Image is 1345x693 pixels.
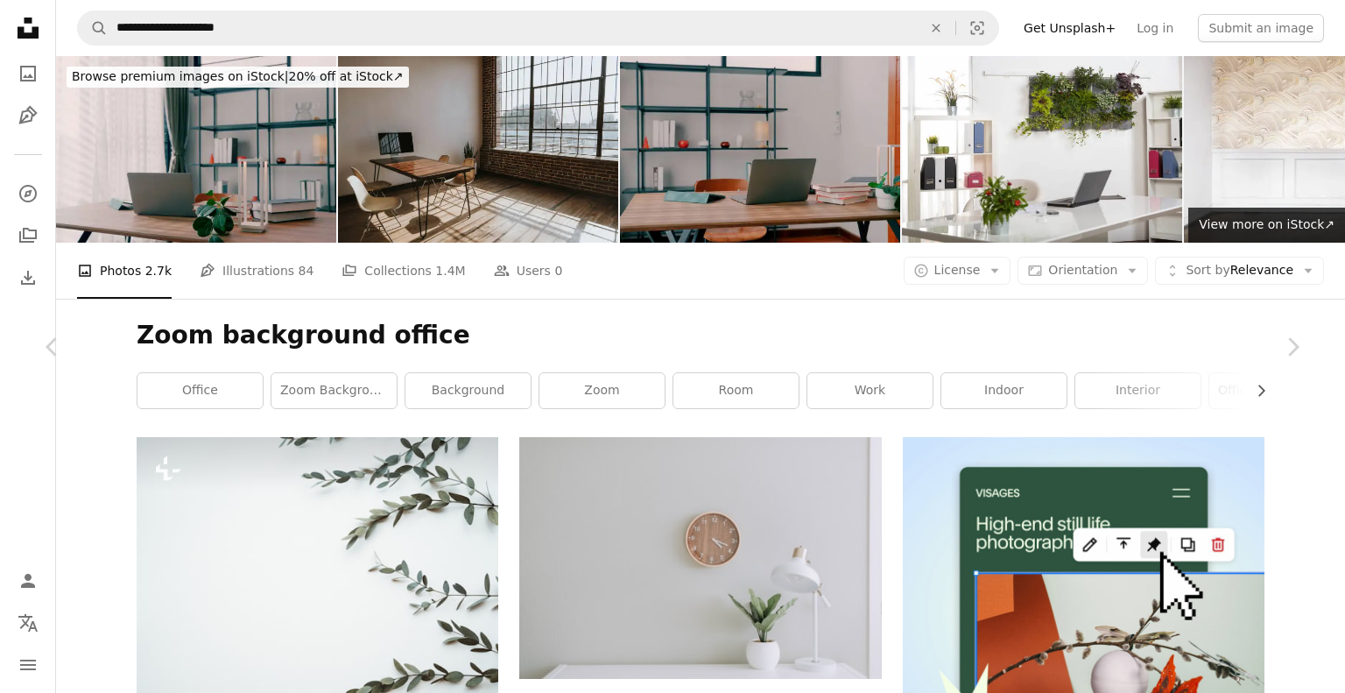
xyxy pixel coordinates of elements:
a: background [405,373,531,408]
a: Collections 1.4M [342,243,465,299]
a: office [137,373,263,408]
span: 20% off at iStock ↗ [72,69,404,83]
span: 0 [554,261,562,280]
span: 84 [299,261,314,280]
a: office background [1209,373,1334,408]
a: Photos [11,56,46,91]
img: white desk lamp beside green plant [519,437,881,679]
a: Next [1240,263,1345,431]
a: Get Unsplash+ [1013,14,1126,42]
button: Submit an image [1198,14,1324,42]
img: Table with Laptop and Studying Supplies, Ready for Upcoming Online Class. [56,56,336,243]
form: Find visuals sitewide [77,11,999,46]
button: Clear [917,11,955,45]
a: Users 0 [494,243,563,299]
span: Sort by [1186,263,1229,277]
a: Browse premium images on iStock|20% off at iStock↗ [56,56,419,98]
span: View more on iStock ↗ [1199,217,1334,231]
span: Orientation [1048,263,1117,277]
a: zoom [539,373,665,408]
a: zoom background [271,373,397,408]
img: Computer monitor on a wooden table [338,56,618,243]
a: indoor [941,373,1067,408]
span: Browse premium images on iStock | [72,69,288,83]
a: Download History [11,260,46,295]
button: Orientation [1018,257,1148,285]
a: white desk lamp beside green plant [519,550,881,566]
a: View more on iStock↗ [1188,208,1345,243]
button: License [904,257,1011,285]
a: room [673,373,799,408]
img: Table with Laptop and Studying Supplies, Ready for Upcoming Online Class. [620,56,900,243]
button: Sort byRelevance [1155,257,1324,285]
a: a white background with a bunch of green leaves [137,565,498,581]
img: Working in a green office [902,56,1182,243]
button: Language [11,605,46,640]
a: work [807,373,933,408]
a: Log in / Sign up [11,563,46,598]
button: Visual search [956,11,998,45]
a: Explore [11,176,46,211]
a: interior [1075,373,1201,408]
span: 1.4M [435,261,465,280]
a: Illustrations [11,98,46,133]
a: Illustrations 84 [200,243,313,299]
button: Search Unsplash [78,11,108,45]
h1: Zoom background office [137,320,1264,351]
a: Log in [1126,14,1184,42]
span: Relevance [1186,262,1293,279]
a: Collections [11,218,46,253]
button: Menu [11,647,46,682]
span: License [934,263,981,277]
